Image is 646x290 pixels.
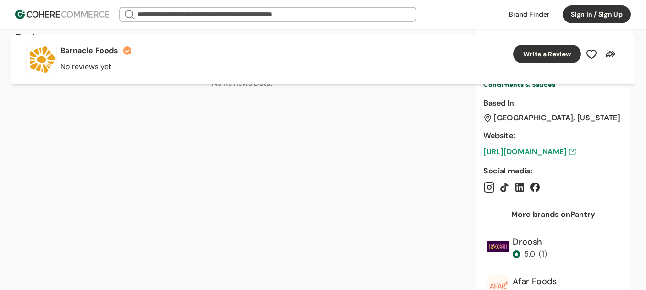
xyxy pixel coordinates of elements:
div: Website : [483,130,623,141]
div: Afar Foods [513,275,557,288]
a: [URL][DOMAIN_NAME] [483,146,623,158]
div: Social media : [483,165,623,177]
b: Reviews [15,31,53,43]
div: More brands on Pantry [511,209,595,220]
button: Sign In / Sign Up [563,5,631,23]
div: Based In : [483,97,623,109]
div: ( 1 ) [539,248,547,260]
a: Brand PhotoDroosh5.0(1) [483,232,623,268]
div: Droosh [513,236,547,248]
div: [GEOGRAPHIC_DATA], [US_STATE] [494,114,620,122]
img: Brand Photo [487,236,509,257]
div: Condiments & Sauces [483,80,623,90]
div: 5.0 [524,248,535,260]
img: Cohere Logo [15,10,109,19]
